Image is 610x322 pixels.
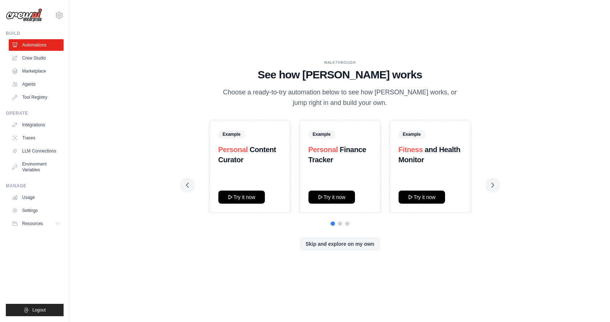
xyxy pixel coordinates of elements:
div: Operate [6,110,64,116]
span: Personal [308,146,338,154]
span: Personal [218,146,248,154]
span: Resources [22,221,43,227]
button: Try it now [399,191,445,204]
a: Traces [9,132,64,144]
span: Fitness [399,146,423,154]
a: Settings [9,205,64,216]
h1: See how [PERSON_NAME] works [186,68,494,81]
a: Marketplace [9,65,64,77]
img: Logo [6,8,42,22]
div: Manage [6,183,64,189]
a: Automations [9,39,64,51]
a: Agents [9,78,64,90]
span: Logout [32,307,46,313]
div: Build [6,30,64,36]
span: Example [399,130,425,138]
strong: and Health Monitor [399,146,461,164]
span: Example [218,130,245,138]
iframe: Chat Widget [574,287,610,322]
button: Try it now [308,191,355,204]
a: Tool Registry [9,91,64,103]
div: WALKTHROUGH [186,60,494,65]
button: Skip and explore on my own [300,237,380,250]
button: Resources [9,218,64,229]
span: Example [308,130,335,138]
button: Logout [6,304,64,316]
a: Crew Studio [9,52,64,64]
button: Try it now [218,191,265,204]
a: Integrations [9,119,64,131]
a: Environment Variables [9,158,64,176]
a: LLM Connections [9,145,64,157]
p: Choose a ready-to-try automation below to see how [PERSON_NAME] works, or jump right in and build... [218,87,462,109]
a: Usage [9,192,64,203]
